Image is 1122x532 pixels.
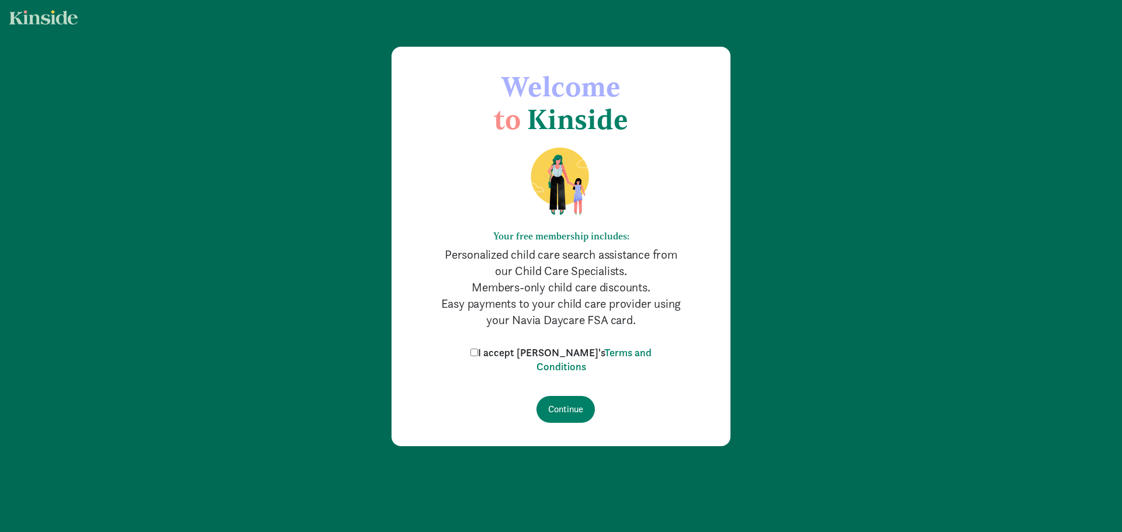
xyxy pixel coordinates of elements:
input: Continue [536,396,595,423]
span: Welcome [501,69,621,103]
span: to [494,102,521,136]
img: illustration-mom-daughter.png [517,147,606,217]
img: light.svg [9,10,78,25]
span: Kinside [527,102,628,136]
a: Terms and Conditions [536,346,652,373]
label: I accept [PERSON_NAME]'s [467,346,654,374]
input: I accept [PERSON_NAME]'sTerms and Conditions [470,349,478,356]
h6: Your free membership includes: [438,231,684,242]
p: Easy payments to your child care provider using your Navia Daycare FSA card. [438,295,684,328]
p: Personalized child care search assistance from our Child Care Specialists. [438,246,684,279]
p: Members-only child care discounts. [438,279,684,295]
